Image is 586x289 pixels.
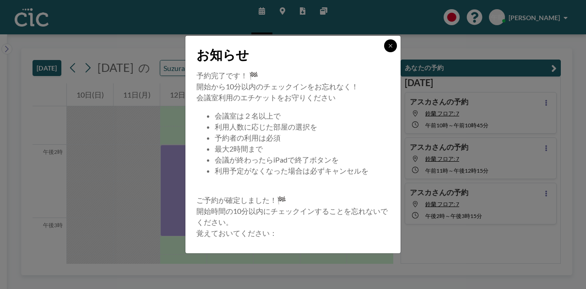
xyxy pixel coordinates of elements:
font: 覚えておいてください： [196,229,277,237]
font: 会議が終わったらiPadで終了ボタンを [215,155,339,164]
font: お知らせ [196,47,249,62]
font: ご予約が確定しました！🏁 [196,196,286,204]
font: 会議室利用のエチケットをお守りください [196,93,336,102]
font: 予約者の利用は必須 [215,133,281,142]
font: 開始時間の10分以内にチェックインすることを忘れないでください。 [196,207,388,226]
font: 予約完了です！ 🏁 [196,71,258,80]
font: 会議室は２名以上で [215,111,281,120]
font: 利用予定がなくなった場合は必ずキャンセルを [215,166,369,175]
font: 利用人数に応じた部屋の選択を [215,122,317,131]
font: 最大2時間まで [215,144,263,153]
font: 開始から10分以内のチェックインをお忘れなく！ [196,82,358,91]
